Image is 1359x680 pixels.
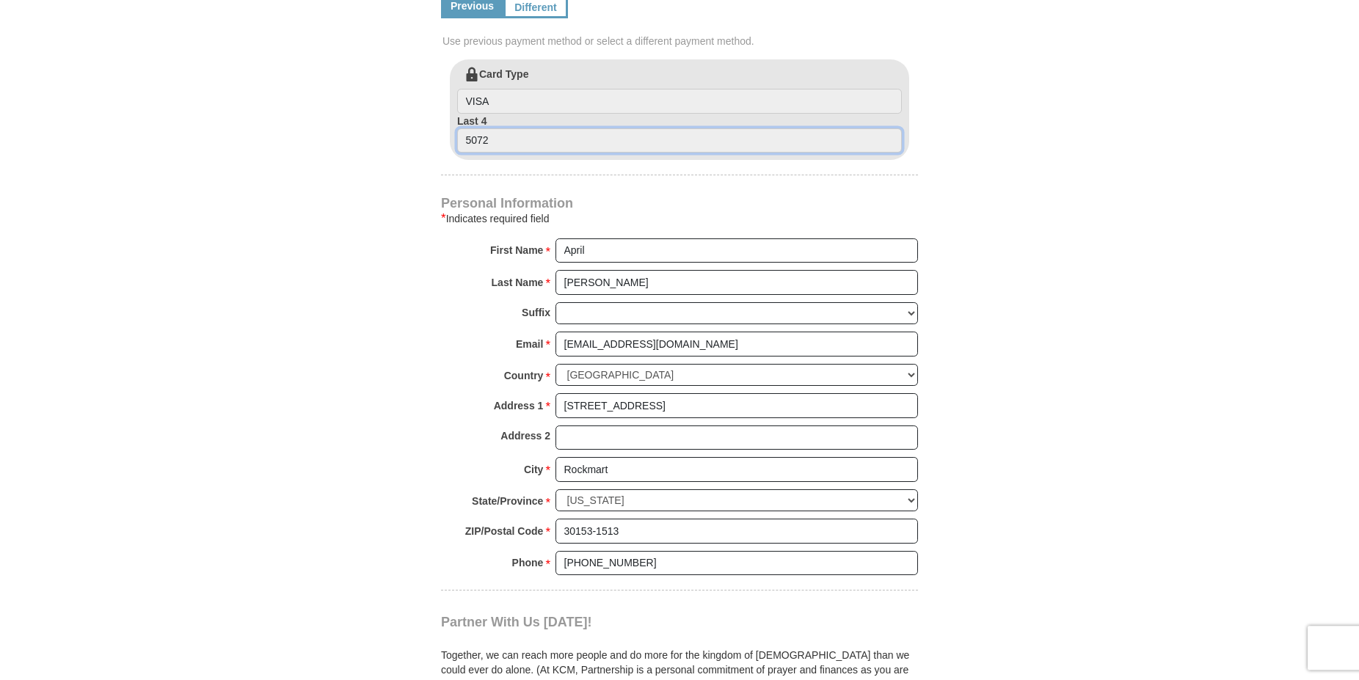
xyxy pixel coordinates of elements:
[441,197,918,209] h4: Personal Information
[457,67,902,114] label: Card Type
[492,272,544,293] strong: Last Name
[457,128,902,153] input: Last 4
[504,365,544,386] strong: Country
[490,240,543,260] strong: First Name
[472,491,543,511] strong: State/Province
[512,552,544,573] strong: Phone
[441,210,918,227] div: Indicates required field
[500,425,550,446] strong: Address 2
[457,89,902,114] input: Card Type
[442,34,919,48] span: Use previous payment method or select a different payment method.
[494,395,544,416] strong: Address 1
[441,615,592,629] span: Partner With Us [DATE]!
[522,302,550,323] strong: Suffix
[516,334,543,354] strong: Email
[465,521,544,541] strong: ZIP/Postal Code
[457,114,902,153] label: Last 4
[524,459,543,480] strong: City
